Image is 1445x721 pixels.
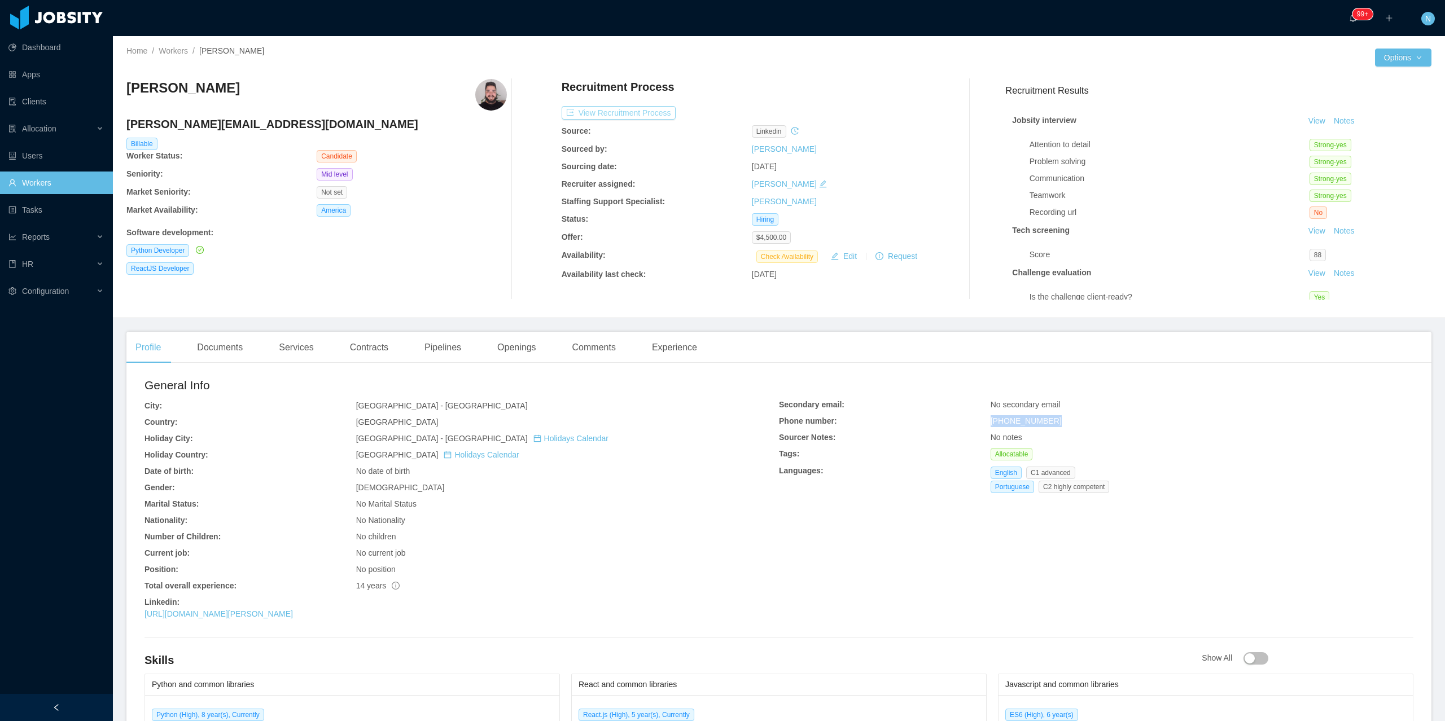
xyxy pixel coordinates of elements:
[991,433,1022,442] span: No notes
[194,245,204,254] a: icon: check-circle
[1304,116,1329,125] a: View
[126,332,170,363] div: Profile
[22,260,33,269] span: HR
[1310,173,1351,185] span: Strong-yes
[475,79,507,111] img: 24c86432-067a-42b9-8989-1d8f5500bbe5_66c3b27d8b1f4-400w.png
[144,450,208,459] b: Holiday Country:
[144,581,237,590] b: Total overall experience:
[356,532,396,541] span: No children
[188,332,252,363] div: Documents
[1310,156,1351,168] span: Strong-yes
[752,125,786,138] span: linkedin
[562,270,646,279] b: Availability last check:
[196,246,204,254] i: icon: check-circle
[1425,12,1431,25] span: N
[144,417,177,427] b: Country:
[356,565,396,574] span: No position
[356,401,528,410] span: [GEOGRAPHIC_DATA] - [GEOGRAPHIC_DATA]
[752,213,778,226] span: Hiring
[356,516,405,525] span: No Nationality
[444,450,519,459] a: icon: calendarHolidays Calendar
[126,205,198,214] b: Market Availability:
[126,151,182,160] b: Worker Status:
[8,36,104,59] a: icon: pie-chartDashboard
[444,451,452,459] i: icon: calendar
[1030,173,1310,184] div: Communication
[144,516,187,525] b: Nationality:
[579,709,694,721] span: React.js (High), 5 year(s), Currently
[126,228,213,237] b: Software development :
[1005,709,1078,721] span: ES6 (High), 6 year(s)
[1329,115,1359,128] button: Notes
[1005,674,1406,695] div: Javascript and common libraries
[991,400,1061,409] span: No secondary email
[1329,267,1359,280] button: Notes
[144,532,221,541] b: Number of Children:
[643,332,706,363] div: Experience
[22,287,69,296] span: Configuration
[126,187,191,196] b: Market Seniority:
[562,250,606,260] b: Availability:
[826,249,861,263] button: icon: editEdit
[488,332,545,363] div: Openings
[317,150,357,162] span: Candidate
[22,232,50,241] span: Reports
[562,214,588,223] b: Status:
[22,124,56,133] span: Allocation
[1030,206,1310,218] div: Recording url
[144,467,194,476] b: Date of birth:
[1310,206,1327,219] span: No
[1304,269,1329,278] a: View
[356,548,406,557] span: No current job
[8,125,16,133] i: icon: solution
[270,332,322,363] div: Services
[752,197,817,206] a: [PERSON_NAME]
[533,434,608,443] a: icon: calendarHolidays Calendar
[144,401,162,410] b: City:
[779,416,837,425] b: Phone number:
[144,548,190,557] b: Current job:
[144,597,179,606] b: Linkedin:
[1005,83,1431,98] h3: Recruitment Results
[126,262,194,275] span: ReactJS Developer
[317,204,351,217] span: America
[562,79,675,95] h4: Recruitment Process
[317,186,347,199] span: Not set
[752,144,817,153] a: [PERSON_NAME]
[126,138,157,150] span: Billable
[8,144,104,167] a: icon: robotUsers
[562,144,607,153] b: Sourced by:
[356,434,608,443] span: [GEOGRAPHIC_DATA] - [GEOGRAPHIC_DATA]
[1329,225,1359,238] button: Notes
[1310,291,1330,304] span: Yes
[8,199,104,221] a: icon: profileTasks
[991,467,1022,479] span: English
[8,287,16,295] i: icon: setting
[871,249,922,263] button: icon: exclamation-circleRequest
[356,417,439,427] span: [GEOGRAPHIC_DATA]
[1012,268,1091,277] strong: Challenge evaluation
[415,332,470,363] div: Pipelines
[779,400,844,409] b: Secondary email:
[1030,291,1310,303] div: Is the challenge client-ready?
[1012,226,1070,235] strong: Tech screening
[562,232,583,241] b: Offer:
[144,376,779,394] h2: General Info
[562,162,617,171] b: Sourcing date:
[562,197,665,206] b: Staffing Support Specialist:
[317,168,352,181] span: Mid level
[579,674,979,695] div: React and common libraries
[8,233,16,241] i: icon: line-chart
[562,179,636,188] b: Recruiter assigned:
[1304,226,1329,235] a: View
[126,79,240,97] h3: [PERSON_NAME]
[144,652,1202,668] h4: Skills
[356,483,445,492] span: [DEMOGRAPHIC_DATA]
[126,244,189,257] span: Python Developer
[144,483,175,492] b: Gender:
[159,46,188,55] a: Workers
[779,466,824,475] b: Languages:
[152,709,264,721] span: Python (High), 8 year(s), Currently
[1030,156,1310,168] div: Problem solving
[791,127,799,135] i: icon: history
